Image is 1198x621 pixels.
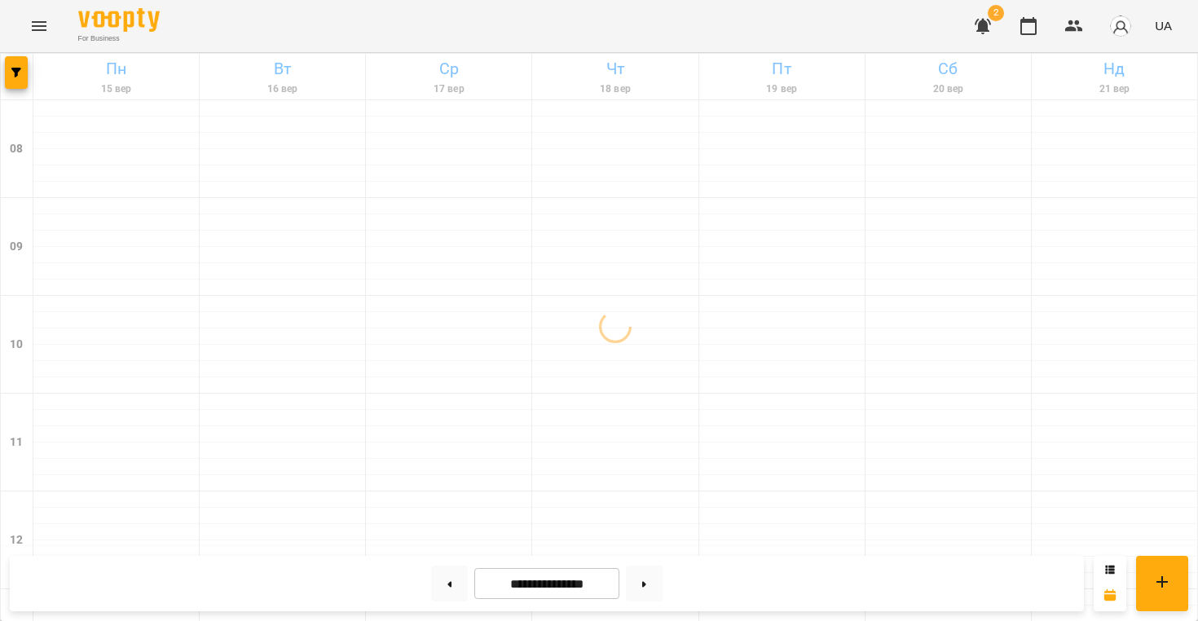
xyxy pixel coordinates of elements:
[1034,56,1195,81] h6: Нд
[36,81,196,97] h6: 15 вер
[20,7,59,46] button: Menu
[368,81,529,97] h6: 17 вер
[10,140,23,158] h6: 08
[535,56,695,81] h6: Чт
[10,336,23,354] h6: 10
[1155,17,1172,34] span: UA
[535,81,695,97] h6: 18 вер
[10,238,23,256] h6: 09
[78,8,160,32] img: Voopty Logo
[988,5,1004,21] span: 2
[868,56,1028,81] h6: Сб
[202,81,363,97] h6: 16 вер
[1034,81,1195,97] h6: 21 вер
[10,434,23,451] h6: 11
[1109,15,1132,37] img: avatar_s.png
[702,56,862,81] h6: Пт
[702,81,862,97] h6: 19 вер
[368,56,529,81] h6: Ср
[202,56,363,81] h6: Вт
[868,81,1028,97] h6: 20 вер
[78,33,160,44] span: For Business
[1148,11,1178,41] button: UA
[36,56,196,81] h6: Пн
[10,531,23,549] h6: 12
